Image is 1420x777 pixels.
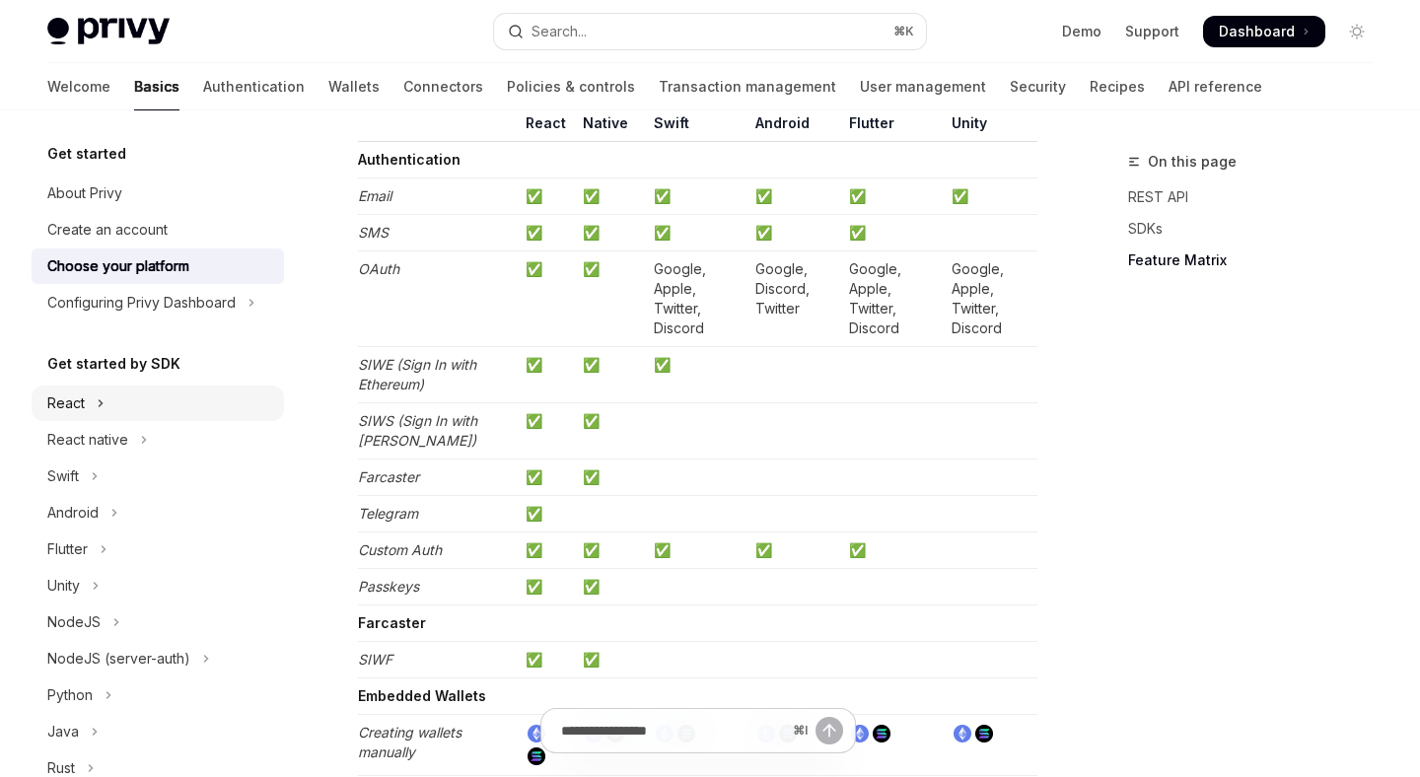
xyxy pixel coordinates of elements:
[328,63,380,110] a: Wallets
[47,18,170,45] img: light logo
[1128,213,1388,245] a: SDKs
[518,178,575,215] td: ✅
[646,215,747,251] td: ✅
[47,391,85,415] div: React
[518,215,575,251] td: ✅
[358,614,426,631] strong: Farcaster
[518,569,575,605] td: ✅
[47,720,79,743] div: Java
[47,647,190,671] div: NodeJS (server-auth)
[32,714,284,749] button: Toggle Java section
[32,531,284,567] button: Toggle Flutter section
[841,532,943,569] td: ✅
[1125,22,1179,41] a: Support
[47,291,236,315] div: Configuring Privy Dashboard
[1148,150,1237,174] span: On this page
[1010,63,1066,110] a: Security
[358,578,419,595] em: Passkeys
[358,187,391,204] em: Email
[358,468,419,485] em: Farcaster
[32,422,284,458] button: Toggle React native section
[32,604,284,640] button: Toggle NodeJS section
[32,641,284,676] button: Toggle NodeJS (server-auth) section
[646,94,747,142] th: Swift
[841,251,943,347] td: Google, Apple, Twitter, Discord
[32,677,284,713] button: Toggle Python section
[561,709,785,752] input: Ask a question...
[203,63,305,110] a: Authentication
[747,532,841,569] td: ✅
[32,495,284,530] button: Toggle Android section
[1219,22,1295,41] span: Dashboard
[747,215,841,251] td: ✅
[32,212,284,247] a: Create an account
[32,459,284,494] button: Toggle Swift section
[575,178,646,215] td: ✅
[646,178,747,215] td: ✅
[47,610,101,634] div: NodeJS
[747,178,841,215] td: ✅
[841,178,943,215] td: ✅
[32,386,284,421] button: Toggle React section
[47,181,122,205] div: About Privy
[518,347,575,403] td: ✅
[575,569,646,605] td: ✅
[358,224,389,241] em: SMS
[944,178,1037,215] td: ✅
[518,496,575,532] td: ✅
[518,403,575,459] td: ✅
[1169,63,1262,110] a: API reference
[47,683,93,707] div: Python
[358,412,477,449] em: SIWS (Sign In with [PERSON_NAME])
[646,532,747,569] td: ✅
[358,260,399,277] em: OAuth
[1090,63,1145,110] a: Recipes
[1062,22,1101,41] a: Demo
[518,642,575,678] td: ✅
[47,218,168,242] div: Create an account
[575,251,646,347] td: ✅
[518,532,575,569] td: ✅
[575,215,646,251] td: ✅
[47,501,99,525] div: Android
[47,537,88,561] div: Flutter
[358,356,476,392] em: SIWE (Sign In with Ethereum)
[358,541,442,558] em: Custom Auth
[646,251,747,347] td: Google, Apple, Twitter, Discord
[575,642,646,678] td: ✅
[518,251,575,347] td: ✅
[518,459,575,496] td: ✅
[47,352,180,376] h5: Get started by SDK
[646,347,747,403] td: ✅
[47,574,80,598] div: Unity
[358,505,418,522] em: Telegram
[134,63,179,110] a: Basics
[575,459,646,496] td: ✅
[944,251,1037,347] td: Google, Apple, Twitter, Discord
[575,532,646,569] td: ✅
[358,687,486,704] strong: Embedded Wallets
[860,63,986,110] a: User management
[507,63,635,110] a: Policies & controls
[32,285,284,320] button: Toggle Configuring Privy Dashboard section
[518,94,575,142] th: React
[575,347,646,403] td: ✅
[893,24,914,39] span: ⌘ K
[1341,16,1373,47] button: Toggle dark mode
[747,251,841,347] td: Google, Discord, Twitter
[32,176,284,211] a: About Privy
[494,14,925,49] button: Open search
[32,568,284,603] button: Toggle Unity section
[47,254,189,278] div: Choose your platform
[575,403,646,459] td: ✅
[747,94,841,142] th: Android
[47,464,79,488] div: Swift
[403,63,483,110] a: Connectors
[47,428,128,452] div: React native
[816,717,843,744] button: Send message
[47,142,126,166] h5: Get started
[944,94,1037,142] th: Unity
[32,248,284,284] a: Choose your platform
[659,63,836,110] a: Transaction management
[1128,245,1388,276] a: Feature Matrix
